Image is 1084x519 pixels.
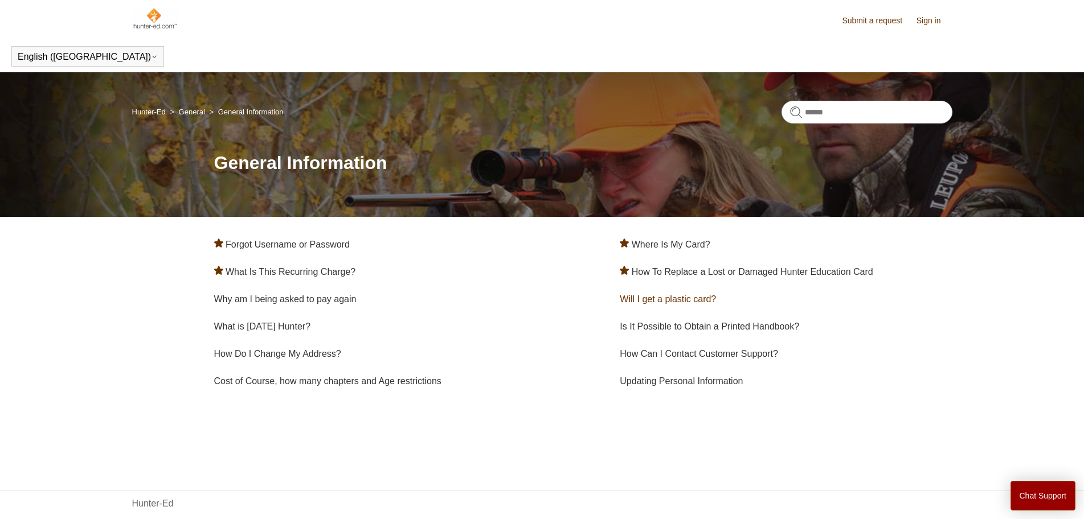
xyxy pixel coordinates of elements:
[917,15,952,27] a: Sign in
[214,266,223,275] svg: Promoted article
[632,240,710,249] a: Where Is My Card?
[214,238,223,248] svg: Promoted article
[214,376,441,386] a: Cost of Course, how many chapters and Age restrictions
[132,497,174,510] a: Hunter-Ed
[132,108,166,116] a: Hunter-Ed
[214,149,952,176] h1: General Information
[842,15,914,27] a: Submit a request
[620,376,743,386] a: Updating Personal Information
[226,267,355,277] a: What Is This Recurring Charge?
[179,108,205,116] a: General
[214,349,341,359] a: How Do I Change My Address?
[167,108,207,116] li: General
[132,7,178,30] img: Hunter-Ed Help Center home page
[207,108,283,116] li: General Information
[1011,481,1076,510] button: Chat Support
[218,108,284,116] a: General Information
[620,322,799,331] a: Is It Possible to Obtain a Printed Handbook?
[132,108,168,116] li: Hunter-Ed
[620,266,629,275] svg: Promoted article
[782,101,952,123] input: Search
[620,238,629,248] svg: Promoted article
[632,267,873,277] a: How To Replace a Lost or Damaged Hunter Education Card
[620,294,716,304] a: Will I get a plastic card?
[214,322,311,331] a: What is [DATE] Hunter?
[226,240,350,249] a: Forgot Username or Password
[214,294,357,304] a: Why am I being asked to pay again
[620,349,778,359] a: How Can I Contact Customer Support?
[18,52,158,62] button: English ([GEOGRAPHIC_DATA])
